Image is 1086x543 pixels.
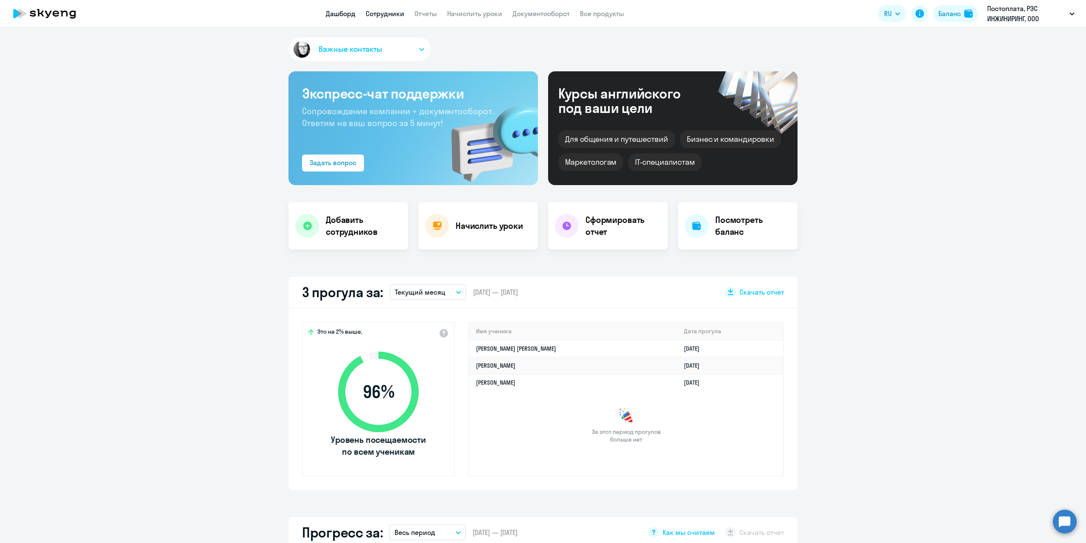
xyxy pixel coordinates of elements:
a: Начислить уроки [447,9,502,18]
span: 96 % [330,382,427,402]
p: Текущий месяц [395,287,445,297]
h2: 3 прогула за: [302,284,383,301]
th: Дата прогула [677,323,783,340]
a: Отчеты [414,9,437,18]
button: Постоплата, РЭС ИНЖИНИРИНГ, ООО [983,3,1079,24]
span: Важные контакты [319,44,382,55]
div: Маркетологам [558,153,623,171]
p: Постоплата, РЭС ИНЖИНИРИНГ, ООО [987,3,1066,24]
span: За этот период прогулов больше нет [591,428,662,443]
a: [DATE] [684,345,706,352]
button: Задать вопрос [302,155,364,172]
a: [PERSON_NAME] [476,362,515,369]
h4: Добавить сотрудников [326,214,401,238]
a: [DATE] [684,362,706,369]
a: Все продукты [580,9,624,18]
div: Курсы английского под ваши цели [558,86,703,115]
span: [DATE] — [DATE] [473,287,518,297]
a: [DATE] [684,379,706,386]
span: Скачать отчет [739,287,784,297]
div: Для общения и путешествий [558,130,675,148]
img: avatar [292,39,312,59]
p: Весь период [395,527,435,537]
button: Важные контакты [288,37,431,61]
a: [PERSON_NAME] [476,379,515,386]
h4: Посмотреть баланс [715,214,791,238]
div: Баланс [938,8,961,19]
span: Уровень посещаемости по всем ученикам [330,434,427,458]
span: [DATE] — [DATE] [473,528,518,537]
span: Сопровождение компании + документооборот. Ответим на ваш вопрос за 5 минут! [302,106,494,128]
button: Текущий месяц [390,284,466,300]
img: balance [964,9,973,18]
a: Дашборд [326,9,355,18]
th: Имя ученика [469,323,677,340]
div: IT-специалистам [628,153,701,171]
a: Сотрудники [366,9,404,18]
button: Балансbalance [933,5,978,22]
a: [PERSON_NAME] [PERSON_NAME] [476,345,556,352]
h3: Экспресс-чат поддержки [302,85,524,102]
div: Задать вопрос [310,158,356,168]
span: RU [884,8,892,19]
img: bg-img [439,90,538,185]
h4: Сформировать отчет [585,214,661,238]
a: Документооборот [512,9,570,18]
img: congrats [618,408,635,425]
span: Как мы считаем [663,528,715,537]
h4: Начислить уроки [456,220,523,232]
h2: Прогресс за: [302,524,383,541]
div: Бизнес и командировки [680,130,781,148]
button: RU [878,5,906,22]
button: Весь период [389,524,466,540]
span: Это на 2% выше, [317,328,362,338]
